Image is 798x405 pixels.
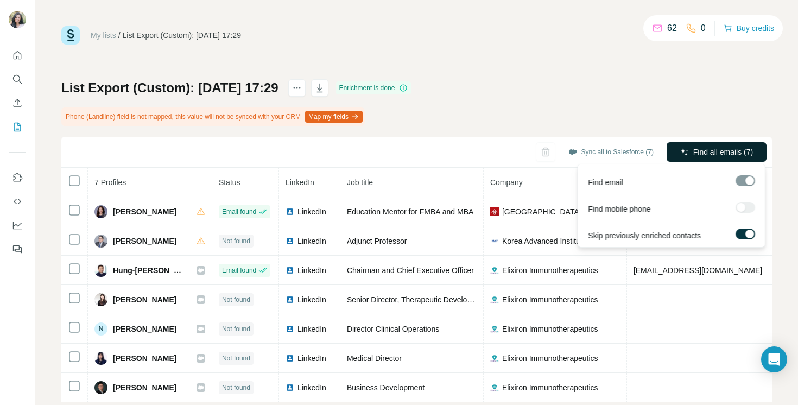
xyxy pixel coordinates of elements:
[286,237,294,245] img: LinkedIn logo
[286,354,294,363] img: LinkedIn logo
[61,107,365,126] div: Phone (Landline) field is not mapped, this value will not be synced with your CRM
[222,265,256,275] span: Email found
[561,144,661,160] button: Sync all to Salesforce (7)
[634,266,762,275] span: [EMAIL_ADDRESS][DOMAIN_NAME]
[61,79,278,97] h1: List Export (Custom): [DATE] 17:29
[588,177,623,188] span: Find email
[490,207,499,216] img: company-logo
[502,236,620,246] span: Korea Advanced Institute of Science and Technology
[118,30,121,41] li: /
[297,265,326,276] span: LinkedIn
[113,353,176,364] span: [PERSON_NAME]
[9,192,26,211] button: Use Surfe API
[286,383,294,392] img: LinkedIn logo
[222,236,250,246] span: Not found
[297,353,326,364] span: LinkedIn
[222,353,250,363] span: Not found
[490,295,499,304] img: company-logo
[297,324,326,334] span: LinkedIn
[347,178,373,187] span: Job title
[502,294,598,305] span: Elixiron Immunotherapeutics
[305,111,363,123] button: Map my fields
[219,178,240,187] span: Status
[490,383,499,392] img: company-logo
[490,266,499,275] img: company-logo
[667,22,677,35] p: 62
[9,46,26,65] button: Quick start
[502,324,598,334] span: Elixiron Immunotherapeutics
[113,324,176,334] span: [PERSON_NAME]
[9,93,26,113] button: Enrich CSV
[286,325,294,333] img: LinkedIn logo
[113,265,186,276] span: Hung-[PERSON_NAME]
[502,382,598,393] span: Elixiron Immunotherapeutics
[94,322,107,336] div: N
[94,205,107,218] img: Avatar
[61,26,80,45] img: Surfe Logo
[94,381,107,394] img: Avatar
[588,204,650,214] span: Find mobile phone
[490,237,499,245] img: company-logo
[297,206,326,217] span: LinkedIn
[123,30,241,41] div: List Export (Custom): [DATE] 17:29
[222,207,256,217] span: Email found
[588,230,701,241] span: Skip previously enriched contacts
[9,69,26,89] button: Search
[286,178,314,187] span: LinkedIn
[502,265,598,276] span: Elixiron Immunotherapeutics
[347,295,488,304] span: Senior Director, Therapeutic Development
[9,117,26,137] button: My lists
[113,382,176,393] span: [PERSON_NAME]
[288,79,306,97] button: actions
[297,294,326,305] span: LinkedIn
[222,324,250,334] span: Not found
[347,237,407,245] span: Adjunct Professor
[9,168,26,187] button: Use Surfe on LinkedIn
[761,346,787,372] div: Open Intercom Messenger
[9,239,26,259] button: Feedback
[94,264,107,277] img: Avatar
[693,147,753,157] span: Find all emails (7)
[347,354,402,363] span: Medical Director
[9,216,26,235] button: Dashboard
[347,325,439,333] span: Director Clinical Operations
[222,295,250,305] span: Not found
[667,142,767,162] button: Find all emails (7)
[113,236,176,246] span: [PERSON_NAME]
[91,31,116,40] a: My lists
[9,11,26,28] img: Avatar
[490,178,523,187] span: Company
[113,294,176,305] span: [PERSON_NAME]
[222,383,250,393] span: Not found
[347,383,425,392] span: Business Development
[347,207,473,216] span: Education Mentor for FMBA and MBA
[94,178,126,187] span: 7 Profiles
[724,21,774,36] button: Buy credits
[94,352,107,365] img: Avatar
[94,293,107,306] img: Avatar
[286,207,294,216] img: LinkedIn logo
[490,325,499,333] img: company-logo
[297,236,326,246] span: LinkedIn
[94,235,107,248] img: Avatar
[347,266,474,275] span: Chairman and Chief Executive Officer
[502,353,598,364] span: Elixiron Immunotherapeutics
[502,206,620,217] span: [GEOGRAPHIC_DATA] [GEOGRAPHIC_DATA]
[113,206,176,217] span: [PERSON_NAME]
[336,81,411,94] div: Enrichment is done
[490,354,499,363] img: company-logo
[286,266,294,275] img: LinkedIn logo
[286,295,294,304] img: LinkedIn logo
[701,22,706,35] p: 0
[297,382,326,393] span: LinkedIn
